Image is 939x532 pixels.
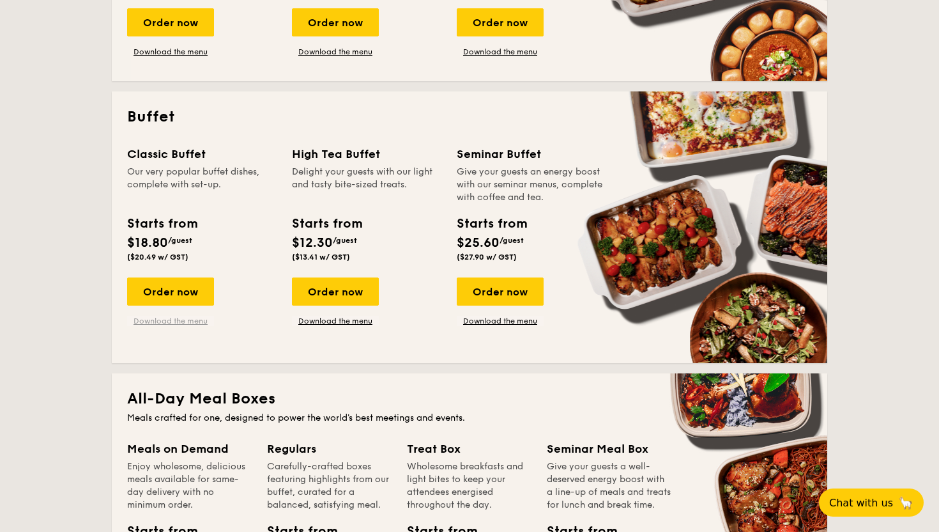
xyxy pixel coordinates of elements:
span: /guest [168,236,192,245]
a: Download the menu [457,47,544,57]
div: Meals crafted for one, designed to power the world's best meetings and events. [127,412,812,425]
div: Order now [127,8,214,36]
div: Order now [457,8,544,36]
span: ($13.41 w/ GST) [292,253,350,262]
div: Give your guests an energy boost with our seminar menus, complete with coffee and tea. [457,166,606,204]
div: Meals on Demand [127,440,252,458]
span: ($20.49 w/ GST) [127,253,188,262]
a: Download the menu [127,47,214,57]
button: Chat with us🦙 [819,489,924,517]
div: High Tea Buffet [292,145,441,163]
div: Regulars [267,440,392,458]
div: Enjoy wholesome, delicious meals available for same-day delivery with no minimum order. [127,460,252,512]
div: Carefully-crafted boxes featuring highlights from our buffet, curated for a balanced, satisfying ... [267,460,392,512]
div: Treat Box [407,440,531,458]
div: Wholesome breakfasts and light bites to keep your attendees energised throughout the day. [407,460,531,512]
div: Order now [457,278,544,306]
a: Download the menu [127,316,214,326]
a: Download the menu [292,316,379,326]
span: $25.60 [457,235,500,251]
div: Seminar Meal Box [547,440,671,458]
h2: All-Day Meal Boxes [127,389,812,409]
div: Classic Buffet [127,145,277,163]
span: Chat with us [829,497,893,509]
span: ($27.90 w/ GST) [457,253,517,262]
div: Give your guests a well-deserved energy boost with a line-up of meals and treats for lunch and br... [547,460,671,512]
span: 🦙 [898,496,913,510]
a: Download the menu [457,316,544,326]
div: Order now [127,278,214,306]
span: /guest [333,236,357,245]
div: Delight your guests with our light and tasty bite-sized treats. [292,166,441,204]
div: Starts from [292,214,362,233]
a: Download the menu [292,47,379,57]
h2: Buffet [127,107,812,127]
div: Seminar Buffet [457,145,606,163]
span: $18.80 [127,235,168,251]
div: Our very popular buffet dishes, complete with set-up. [127,166,277,204]
div: Starts from [127,214,197,233]
span: /guest [500,236,524,245]
span: $12.30 [292,235,333,251]
div: Order now [292,278,379,306]
div: Order now [292,8,379,36]
div: Starts from [457,214,526,233]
